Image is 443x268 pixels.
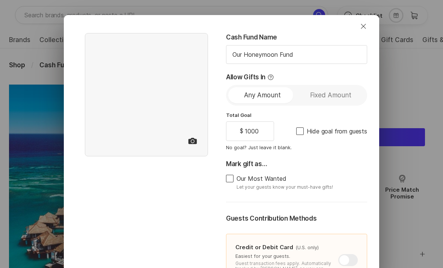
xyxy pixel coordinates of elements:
p: Fixed Amount [310,89,352,101]
p: (U.S. only) [295,244,319,251]
span: Hide goal from guests [307,127,367,136]
p: Allow Gifts In [226,73,265,82]
p: Let your guests know your must-have gifts! [237,185,367,190]
p: Easiest for your guests. [235,253,332,259]
p: No goal? Just leave it blank. [226,144,292,151]
p: Any Amount [244,89,281,101]
p: $ [240,126,243,136]
span: Cash Fund Name [226,33,277,41]
p: Credit or Debit Card [235,243,293,251]
p: Guests Contribution Methods [226,214,367,223]
span: Total Goal [226,112,252,118]
p: Mark gift as… [226,160,367,169]
span: Our Most Wanted [237,175,286,182]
